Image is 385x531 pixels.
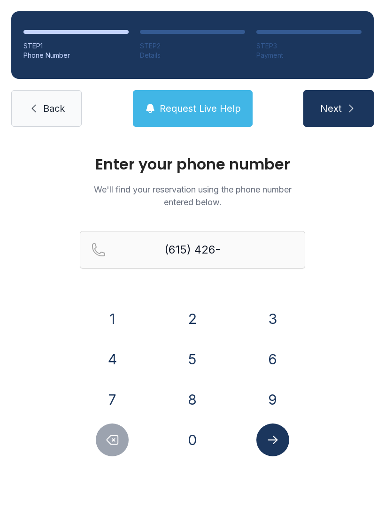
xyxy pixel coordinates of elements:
h1: Enter your phone number [80,157,305,172]
input: Reservation phone number [80,231,305,269]
button: 9 [256,383,289,416]
span: Next [320,102,342,115]
div: STEP 2 [140,41,245,51]
div: Payment [256,51,362,60]
button: Delete number [96,423,129,456]
button: 8 [176,383,209,416]
span: Request Live Help [160,102,241,115]
button: 0 [176,423,209,456]
div: STEP 1 [23,41,129,51]
button: 3 [256,302,289,335]
button: 6 [256,343,289,376]
span: Back [43,102,65,115]
button: 1 [96,302,129,335]
button: Submit lookup form [256,423,289,456]
button: 2 [176,302,209,335]
div: Phone Number [23,51,129,60]
p: We'll find your reservation using the phone number entered below. [80,183,305,208]
button: 7 [96,383,129,416]
div: Details [140,51,245,60]
button: 5 [176,343,209,376]
div: STEP 3 [256,41,362,51]
button: 4 [96,343,129,376]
